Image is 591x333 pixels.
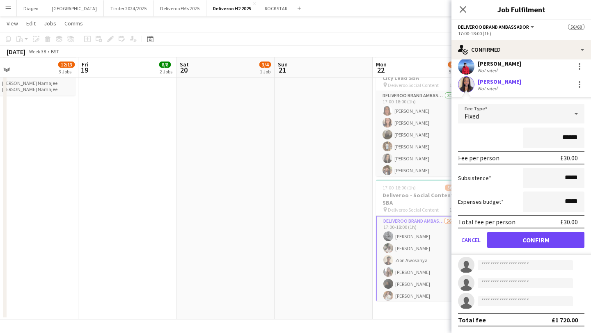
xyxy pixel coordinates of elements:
[7,20,18,27] span: View
[80,65,88,75] span: 19
[449,82,461,88] span: 1 Role
[568,24,584,30] span: 56/60
[487,232,584,248] button: Confirm
[7,48,25,56] div: [DATE]
[82,61,88,68] span: Fri
[458,232,484,248] button: Cancel
[258,0,294,16] button: ROCKSTAR
[458,316,486,324] div: Total fee
[449,207,461,213] span: 1 Role
[449,68,467,75] div: 5 Jobs
[278,61,288,68] span: Sun
[61,18,86,29] a: Comms
[458,198,504,205] label: Expenses budget
[451,4,591,15] h3: Job Fulfilment
[45,0,104,16] button: [GEOGRAPHIC_DATA]
[180,61,189,68] span: Sat
[376,180,468,301] app-job-card: 17:00-18:00 (1h)56/60Deliveroo - Social Content - SBA Deliveroo Social Content1 RoleDeliveroo Bra...
[160,68,172,75] div: 2 Jobs
[478,78,521,85] div: [PERSON_NAME]
[153,0,206,16] button: Deliveroo EMs 2025
[259,62,271,68] span: 3/4
[448,62,467,68] span: 92/100
[376,61,387,68] span: Mon
[17,0,45,16] button: Diageo
[41,18,60,29] a: Jobs
[44,20,56,27] span: Jobs
[179,65,189,75] span: 20
[104,0,153,16] button: Tinder 2024/2025
[51,48,59,55] div: BST
[383,185,416,191] span: 17:00-18:00 (1h)
[458,24,536,30] button: Deliveroo Brand Ambassador
[375,65,387,75] span: 22
[376,192,468,206] h3: Deliveroo - Social Content - SBA
[445,185,461,191] span: 56/60
[388,82,439,88] span: Deliveroo Social Content
[458,24,529,30] span: Deliveroo Brand Ambassador
[59,68,74,75] div: 3 Jobs
[458,30,584,36] div: 17:00-18:00 (1h)
[458,174,491,182] label: Subsistence
[560,218,578,226] div: £30.00
[465,112,479,120] span: Fixed
[451,40,591,59] div: Confirmed
[478,67,499,73] div: Not rated
[376,55,468,176] app-job-card: 17:00-18:00 (1h)32/32Deliveroo - Social Content - City Lead SBA Deliveroo Social Content1 RoleDel...
[552,316,578,324] div: £1 720.00
[388,207,439,213] span: Deliveroo Social Content
[206,0,258,16] button: Deliveroo H2 2025
[478,85,499,91] div: Not rated
[3,18,21,29] a: View
[26,20,36,27] span: Edit
[64,20,83,27] span: Comms
[260,68,270,75] div: 1 Job
[58,62,75,68] span: 12/13
[159,62,171,68] span: 8/8
[478,60,521,67] div: [PERSON_NAME]
[27,48,48,55] span: Week 38
[458,154,499,162] div: Fee per person
[277,65,288,75] span: 21
[458,218,515,226] div: Total fee per person
[560,154,578,162] div: £30.00
[23,18,39,29] a: Edit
